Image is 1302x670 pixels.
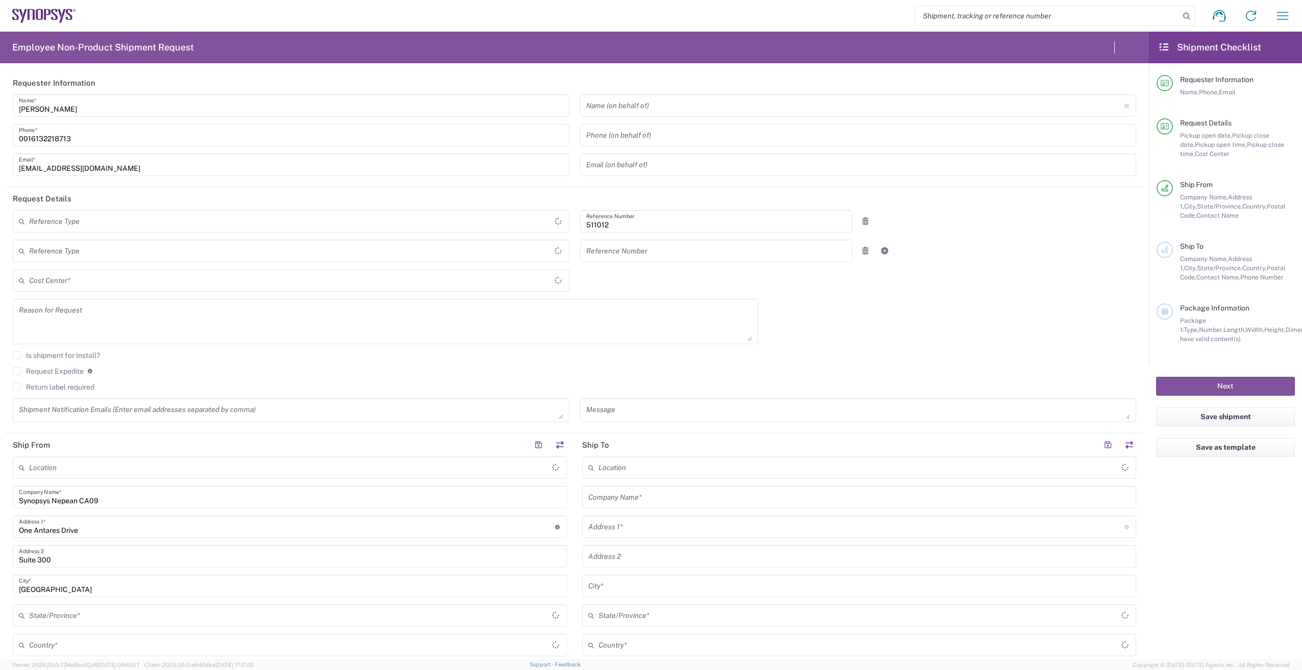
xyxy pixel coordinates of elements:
span: Request Details [1180,119,1232,127]
span: Ship From [1180,181,1213,189]
span: City, [1184,202,1197,210]
h2: Employee Non-Product Shipment Request [12,41,194,54]
span: Country, [1242,202,1267,210]
span: City, [1184,264,1197,272]
h2: Ship To [582,440,609,450]
label: Request Expedite [13,367,84,375]
h2: Request Details [13,194,71,204]
h2: Requester Information [13,78,95,88]
span: Ship To [1180,242,1204,250]
h2: Ship From [13,440,50,450]
span: Package 1: [1180,317,1206,333]
span: Type, [1184,326,1199,333]
a: Feedback [555,661,581,667]
span: Copyright © [DATE]-[DATE] Agistix Inc., All Rights Reserved [1133,660,1290,669]
button: Save as template [1156,438,1295,457]
a: Support [530,661,555,667]
span: Number, [1199,326,1223,333]
span: Name, [1180,88,1199,96]
span: Server: 2025.20.0-734e5bc92d9 [12,662,140,668]
span: Requester Information [1180,75,1254,84]
span: Cost Center [1195,150,1230,158]
h2: Shipment Checklist [1158,41,1261,54]
span: Phone Number [1240,273,1284,281]
button: Next [1156,377,1295,396]
span: Pickup open time, [1195,141,1247,148]
label: Is shipment for Install? [13,351,100,359]
span: Company Name, [1180,193,1228,201]
label: Return label required [13,383,94,391]
span: Width, [1245,326,1264,333]
span: State/Province, [1197,202,1242,210]
span: Height, [1264,326,1286,333]
span: [DATE] 17:21:12 [215,662,254,668]
span: Contact Name, [1196,273,1240,281]
span: Length, [1223,326,1245,333]
span: Email [1219,88,1236,96]
input: Shipment, tracking or reference number [915,6,1180,25]
span: Phone, [1199,88,1219,96]
span: Package Information [1180,304,1249,312]
span: Contact Name [1196,212,1239,219]
a: Add Reference [878,244,892,258]
span: [DATE] 09:51:07 [98,662,140,668]
span: State/Province, [1197,264,1242,272]
a: Remove Reference [858,214,872,228]
button: Save shipment [1156,407,1295,426]
a: Remove Reference [858,244,872,258]
span: Country, [1242,264,1267,272]
span: Pickup open date, [1180,132,1232,139]
span: Client: 2025.20.0-e640dba [144,662,254,668]
span: Company Name, [1180,255,1228,263]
